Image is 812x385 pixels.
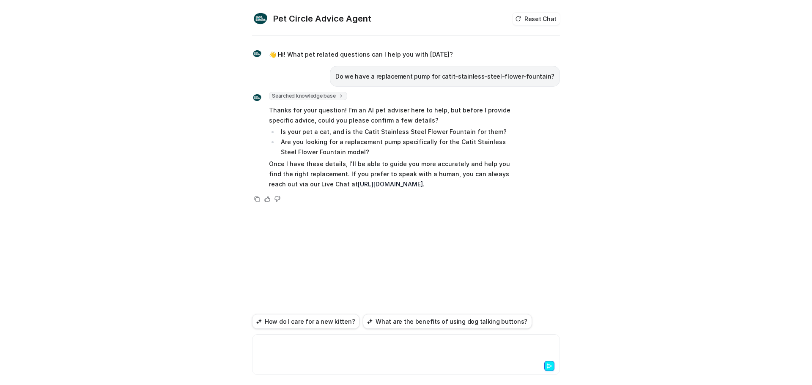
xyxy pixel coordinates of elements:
p: Do we have a replacement pump for catit-stainless-steel-flower-fountain? [335,71,554,82]
li: Are you looking for a replacement pump specifically for the Catit Stainless Steel Flower Fountain... [278,137,516,157]
a: [URL][DOMAIN_NAME] [358,180,423,188]
img: Widget [252,10,269,27]
img: Widget [252,49,262,59]
p: 👋 Hi! What pet related questions can I help you with [DATE]? [269,49,453,60]
button: How do I care for a new kitten? [252,314,359,329]
p: Thanks for your question! I'm an AI pet adviser here to help, but before I provide specific advic... [269,105,516,126]
button: What are the benefits of using dog talking buttons? [363,314,532,329]
img: Widget [252,93,262,103]
span: Searched knowledge base [269,92,347,100]
p: Once I have these details, I'll be able to guide you more accurately and help you find the right ... [269,159,516,189]
h2: Pet Circle Advice Agent [273,13,371,25]
li: Is your pet a cat, and is the Catit Stainless Steel Flower Fountain for them? [278,127,516,137]
button: Reset Chat [513,13,560,25]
